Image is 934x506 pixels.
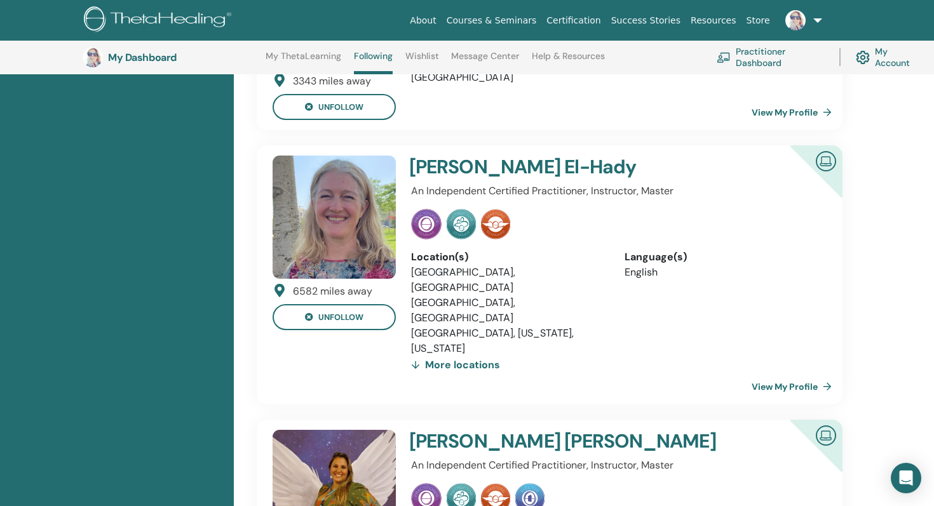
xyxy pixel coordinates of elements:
[409,156,750,178] h4: [PERSON_NAME] El-Hady
[411,458,820,473] p: An Independent Certified Practitioner, Instructor, Master
[717,52,731,62] img: chalkboard-teacher.svg
[411,183,820,199] p: An Independent Certified Practitioner, Instructor, Master
[606,9,686,32] a: Success Stories
[411,326,606,356] li: [GEOGRAPHIC_DATA], [US_STATE], [US_STATE]
[354,51,393,74] a: Following
[541,9,606,32] a: Certification
[891,463,921,493] div: Open Intercom Messenger
[273,156,396,279] img: default.jpg
[451,51,519,71] a: Message Center
[273,94,396,120] button: unfollow
[411,265,606,295] li: [GEOGRAPHIC_DATA], [GEOGRAPHIC_DATA]
[84,6,236,35] img: logo.png
[273,304,396,330] button: unfollow
[769,420,843,493] div: Certified Online Instructor
[625,265,819,280] li: English
[856,48,870,67] img: cog.svg
[293,74,371,89] div: 3343 miles away
[83,47,103,67] img: default.jpg
[293,284,372,299] div: 6582 miles away
[405,51,439,71] a: Wishlist
[769,145,843,218] div: Certified Online Instructor
[785,10,806,30] img: default.jpg
[108,51,235,63] h3: My Dashboard
[411,356,500,374] div: More locations
[717,43,824,71] a: Practitioner Dashboard
[811,420,841,449] img: Certified Online Instructor
[686,9,741,32] a: Resources
[411,295,606,326] li: [GEOGRAPHIC_DATA], [GEOGRAPHIC_DATA]
[411,250,606,265] div: Location(s)
[811,146,841,175] img: Certified Online Instructor
[409,430,750,453] h4: [PERSON_NAME] [PERSON_NAME]
[856,43,920,71] a: My Account
[752,374,837,399] a: View My Profile
[405,9,441,32] a: About
[625,250,819,265] div: Language(s)
[532,51,605,71] a: Help & Resources
[752,100,837,125] a: View My Profile
[741,9,775,32] a: Store
[442,9,542,32] a: Courses & Seminars
[266,51,341,71] a: My ThetaLearning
